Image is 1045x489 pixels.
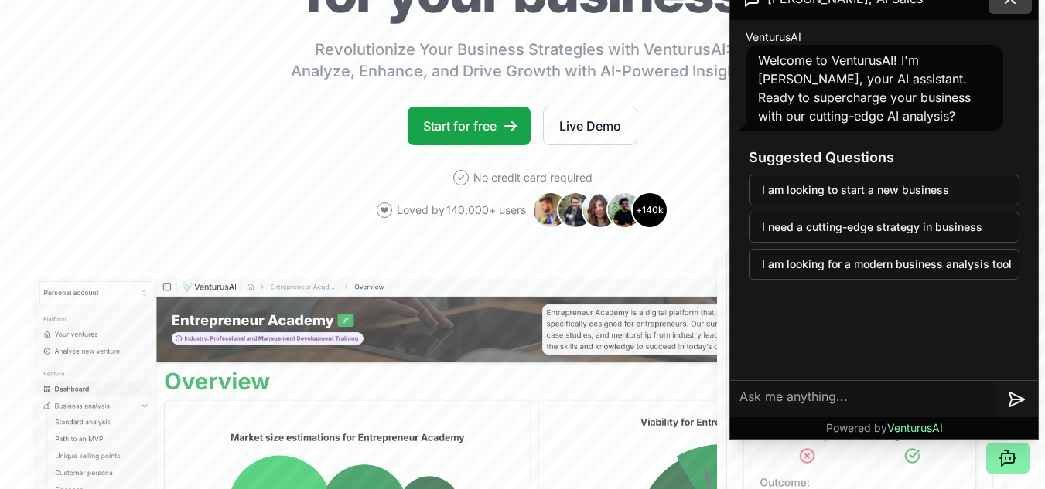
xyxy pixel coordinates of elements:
[543,107,637,145] a: Live Demo
[408,107,531,145] a: Start for free
[749,212,1019,243] button: I need a cutting-edge strategy in business
[826,420,943,436] p: Powered by
[582,192,619,229] img: Avatar 3
[606,192,644,229] img: Avatar 4
[749,249,1019,280] button: I am looking for a modern business analysis tool
[746,29,801,45] span: VenturusAI
[557,192,594,229] img: Avatar 2
[887,421,943,434] span: VenturusAI
[749,147,1019,168] h3: Suggested Questions
[532,192,569,229] img: Avatar 1
[749,175,1019,205] button: I am looking to start a new business
[758,53,971,124] span: Welcome to VenturusAI! I'm [PERSON_NAME], your AI assistant. Ready to supercharge your business w...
